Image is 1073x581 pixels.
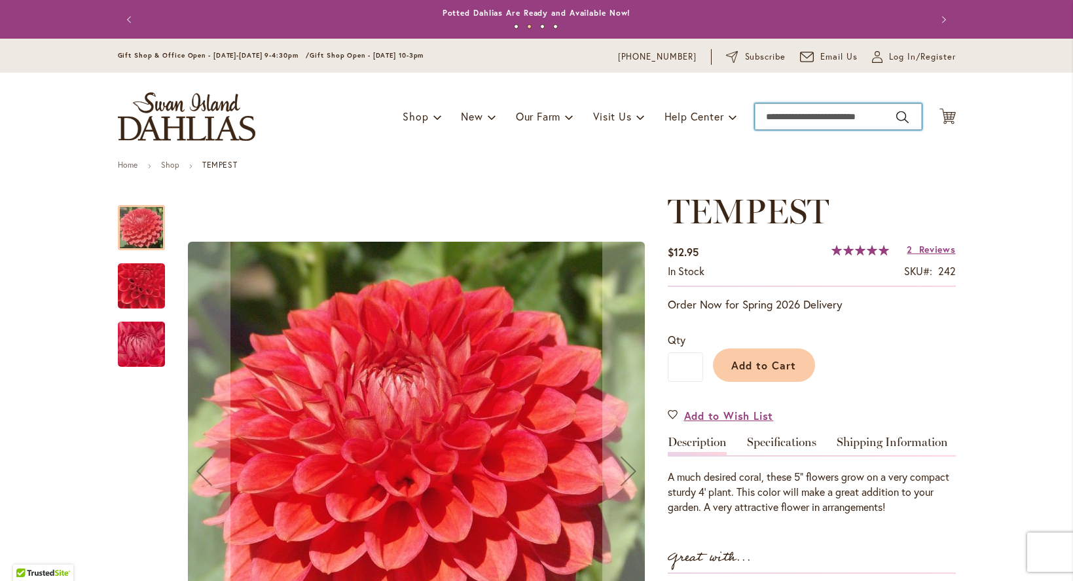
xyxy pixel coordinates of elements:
[527,24,532,29] button: 2 of 4
[668,436,956,515] div: Detailed Product Info
[118,92,255,141] a: store logo
[161,160,179,170] a: Shop
[668,470,956,515] div: A much desired coral, these 5" flowers grow on a very compact sturdy 4' plant. This color will ma...
[713,348,815,382] button: Add to Cart
[553,24,558,29] button: 4 of 4
[118,51,310,60] span: Gift Shop & Office Open - [DATE]-[DATE] 9-4:30pm /
[837,436,948,455] a: Shipping Information
[540,24,545,29] button: 3 of 4
[930,7,956,33] button: Next
[618,50,697,64] a: [PHONE_NUMBER]
[684,408,774,423] span: Add to Wish List
[889,50,956,64] span: Log In/Register
[904,264,932,278] strong: SKU
[96,241,187,331] img: TEMPEST
[593,109,631,123] span: Visit Us
[94,309,189,380] img: TEMPEST
[403,109,428,123] span: Shop
[831,245,889,255] div: 100%
[668,264,704,279] div: Availability
[800,50,858,64] a: Email Us
[668,436,727,455] a: Description
[668,408,774,423] a: Add to Wish List
[514,24,518,29] button: 1 of 4
[10,534,46,571] iframe: Launch Accessibility Center
[820,50,858,64] span: Email Us
[310,51,424,60] span: Gift Shop Open - [DATE] 10-3pm
[202,160,237,170] strong: TEMPEST
[668,191,829,232] span: TEMPEST
[443,8,631,18] a: Potted Dahlias Are Ready and Available Now!
[668,264,704,278] span: In stock
[118,7,144,33] button: Previous
[118,160,138,170] a: Home
[872,50,956,64] a: Log In/Register
[668,547,752,569] strong: Great with...
[118,250,178,309] div: TEMPEST
[726,50,786,64] a: Subscribe
[516,109,560,123] span: Our Farm
[731,358,796,372] span: Add to Cart
[747,436,816,455] a: Specifications
[118,309,165,367] div: TEMPEST
[461,109,482,123] span: New
[907,243,913,255] span: 2
[668,333,685,347] span: Qty
[938,264,956,279] div: 242
[664,109,724,123] span: Help Center
[668,297,956,312] p: Order Now for Spring 2026 Delivery
[919,243,956,255] span: Reviews
[118,192,178,250] div: TEMPEST
[907,243,955,255] a: 2 Reviews
[668,245,699,259] span: $12.95
[745,50,786,64] span: Subscribe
